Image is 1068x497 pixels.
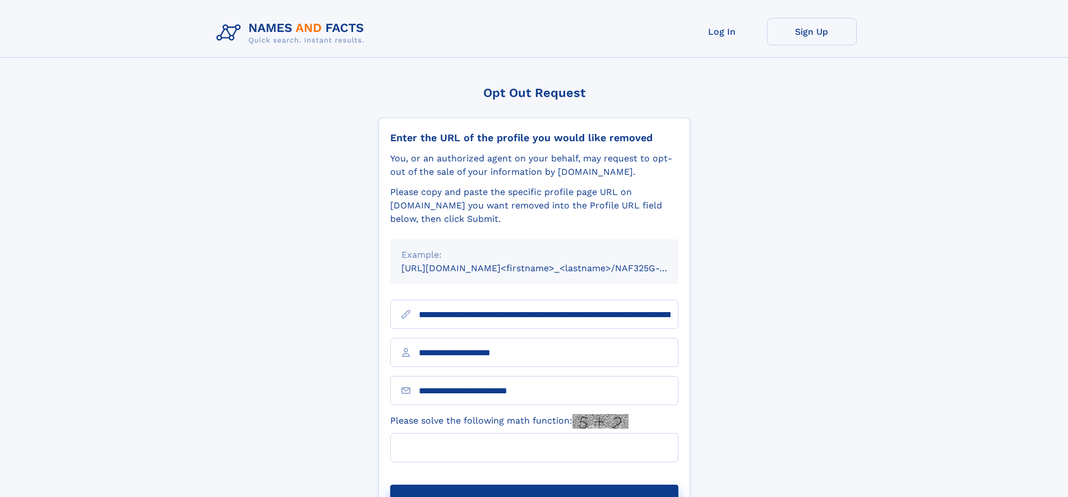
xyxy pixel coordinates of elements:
div: You, or an authorized agent on your behalf, may request to opt-out of the sale of your informatio... [390,152,678,179]
a: Log In [677,18,767,45]
a: Sign Up [767,18,857,45]
div: Opt Out Request [378,86,690,100]
img: Logo Names and Facts [212,18,373,48]
small: [URL][DOMAIN_NAME]<firstname>_<lastname>/NAF325G-xxxxxxxx [401,263,700,273]
label: Please solve the following math function: [390,414,628,429]
div: Example: [401,248,667,262]
div: Enter the URL of the profile you would like removed [390,132,678,144]
div: Please copy and paste the specific profile page URL on [DOMAIN_NAME] you want removed into the Pr... [390,185,678,226]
